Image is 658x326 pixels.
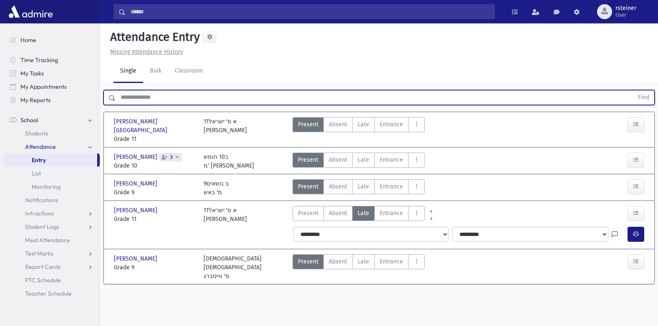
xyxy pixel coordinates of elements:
[380,120,403,129] span: Entrance
[380,182,403,191] span: Entrance
[3,93,100,107] a: My Reports
[25,263,61,271] span: Report Cards
[204,117,247,143] div: 11א ס' ישראל [PERSON_NAME]
[329,155,347,164] span: Absent
[358,257,369,266] span: Late
[114,254,159,263] span: [PERSON_NAME]
[615,12,636,18] span: User
[3,53,100,67] a: Time Tracking
[110,48,183,55] u: Missing Attendance History
[358,155,369,164] span: Late
[380,257,403,266] span: Entrance
[114,117,195,135] span: [PERSON_NAME][GEOGRAPHIC_DATA]
[298,257,318,266] span: Present
[3,67,100,80] a: My Tasks
[3,233,100,247] a: Meal Attendance
[633,90,654,105] button: Find
[107,30,200,44] h5: Attendance Entry
[329,120,347,129] span: Absent
[358,182,369,191] span: Late
[298,209,318,218] span: Present
[20,36,36,44] span: Home
[329,182,347,191] span: Absent
[380,155,403,164] span: Entrance
[168,60,209,83] a: Classroom
[380,209,403,218] span: Entrance
[204,206,247,223] div: 11א ס' ישראל [PERSON_NAME]
[3,247,100,260] a: Test Marks
[143,60,168,83] a: Bulk
[3,140,100,153] a: Attendance
[298,155,318,164] span: Present
[20,116,38,124] span: School
[298,120,318,129] span: Present
[292,179,425,197] div: AttTypes
[25,210,54,217] span: Infractions
[113,60,143,83] a: Single
[3,153,97,167] a: Entry
[114,206,159,215] span: [PERSON_NAME]
[204,179,229,197] div: 9ב נושאים מ' באש
[3,167,100,180] a: List
[25,130,48,137] span: Students
[3,113,100,127] a: School
[292,206,425,223] div: AttTypes
[3,80,100,93] a: My Appointments
[358,120,369,129] span: Late
[114,153,159,161] span: [PERSON_NAME]
[3,180,100,193] a: Monitoring
[3,207,100,220] a: Infractions
[114,263,195,272] span: Grade 9
[3,193,100,207] a: Notifications
[25,290,72,297] span: Teacher Schedule
[114,179,159,188] span: [PERSON_NAME]
[298,182,318,191] span: Present
[615,5,636,12] span: rsteiner
[32,156,46,164] span: Entry
[20,96,50,104] span: My Reports
[126,4,494,19] input: Search
[3,127,100,140] a: Students
[7,3,55,20] img: AdmirePro
[25,143,56,150] span: Attendance
[32,183,61,191] span: Monitoring
[25,223,59,231] span: Student Logs
[169,155,174,160] span: 3
[3,273,100,287] a: PTC Schedule
[25,250,53,257] span: Test Marks
[329,209,347,218] span: Absent
[3,220,100,233] a: Student Logs
[292,254,425,281] div: AttTypes
[114,188,195,197] span: Grade 9
[114,161,195,170] span: Grade 10
[292,117,425,143] div: AttTypes
[25,236,70,244] span: Meal Attendance
[25,276,61,284] span: PTC Schedule
[3,33,100,47] a: Home
[3,260,100,273] a: Report Cards
[32,170,41,177] span: List
[329,257,347,266] span: Absent
[292,153,425,170] div: AttTypes
[20,83,67,90] span: My Appointments
[20,70,44,77] span: My Tasks
[204,153,254,170] div: ב10 חומש מ' [PERSON_NAME]
[3,287,100,300] a: Teacher Schedule
[107,48,183,55] a: Missing Attendance History
[114,215,195,223] span: Grade 11
[358,209,369,218] span: Late
[204,254,285,281] div: [DEMOGRAPHIC_DATA] [DEMOGRAPHIC_DATA] מ' ווייסברג
[20,56,58,64] span: Time Tracking
[114,135,195,143] span: Grade 11
[25,196,58,204] span: Notifications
